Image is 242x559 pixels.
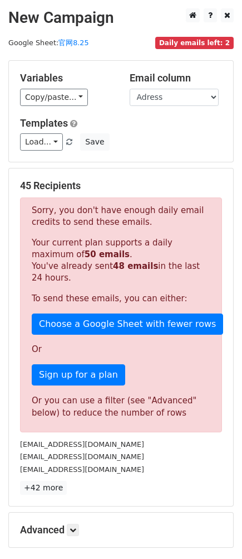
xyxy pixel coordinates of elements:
h5: Advanced [20,524,222,536]
p: Your current plan supports a daily maximum of . You've already sent in the last 24 hours. [32,237,210,284]
div: Or you can use a filter (see "Advanced" below) to reduce the number of rows [32,394,210,420]
p: To send these emails, you can either: [32,293,210,305]
strong: 50 emails [85,249,130,259]
a: Choose a Google Sheet with fewer rows [32,314,223,335]
p: Sorry, you don't have enough daily email credits to send these emails. [32,205,210,228]
small: [EMAIL_ADDRESS][DOMAIN_NAME] [20,440,144,449]
small: [EMAIL_ADDRESS][DOMAIN_NAME] [20,452,144,461]
div: 聊天小组件 [186,505,242,559]
h2: New Campaign [8,8,234,27]
h5: Email column [130,72,223,84]
h5: Variables [20,72,113,84]
a: Sign up for a plan [32,364,125,385]
a: Templates [20,117,68,129]
a: Daily emails left: 2 [155,38,234,47]
button: Save [80,133,109,151]
strong: 48 emails [113,261,158,271]
small: Google Sheet: [8,38,89,47]
a: 官网8.25 [58,38,88,47]
p: Or [32,344,210,355]
a: Load... [20,133,63,151]
small: [EMAIL_ADDRESS][DOMAIN_NAME] [20,465,144,474]
h5: 45 Recipients [20,180,222,192]
iframe: Chat Widget [186,505,242,559]
a: Copy/paste... [20,89,88,106]
a: +42 more [20,481,67,495]
span: Daily emails left: 2 [155,37,234,49]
